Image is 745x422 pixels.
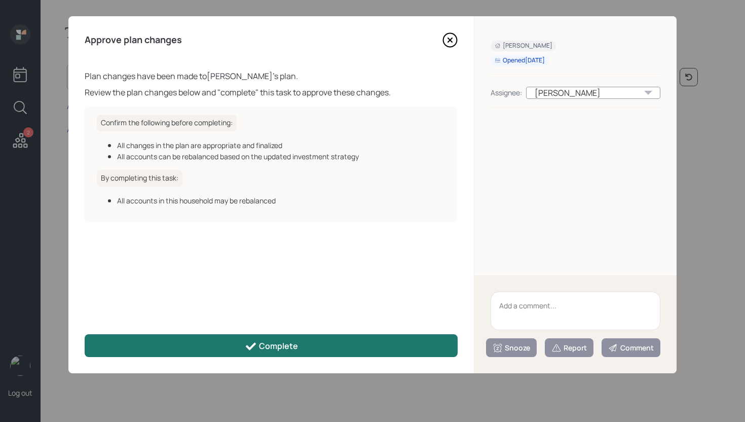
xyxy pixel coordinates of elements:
[117,195,445,206] div: All accounts in this household may be rebalanced
[97,115,237,131] h6: Confirm the following before completing:
[97,170,182,187] h6: By completing this task:
[85,34,182,46] h4: Approve plan changes
[85,86,458,98] div: Review the plan changes below and "complete" this task to approve these changes.
[495,42,552,50] div: [PERSON_NAME]
[608,343,654,353] div: Comment
[493,343,530,353] div: Snooze
[526,87,660,99] div: [PERSON_NAME]
[495,56,545,65] div: Opened [DATE]
[602,338,660,357] button: Comment
[551,343,587,353] div: Report
[245,340,298,353] div: Complete
[491,87,522,98] div: Assignee:
[117,151,445,162] div: All accounts can be rebalanced based on the updated investment strategy
[85,70,458,82] div: Plan changes have been made to [PERSON_NAME] 's plan.
[545,338,593,357] button: Report
[486,338,537,357] button: Snooze
[117,140,445,151] div: All changes in the plan are appropriate and finalized
[85,334,458,357] button: Complete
